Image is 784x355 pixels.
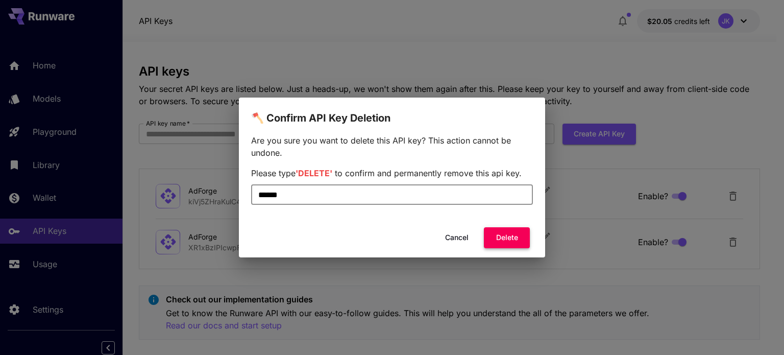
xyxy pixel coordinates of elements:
p: Are you sure you want to delete this API key? This action cannot be undone. [251,134,533,159]
button: Delete [484,227,530,248]
button: Cancel [434,227,480,248]
span: Please type to confirm and permanently remove this api key. [251,168,522,178]
span: 'DELETE' [296,168,332,178]
h2: 🪓 Confirm API Key Deletion [239,98,545,126]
